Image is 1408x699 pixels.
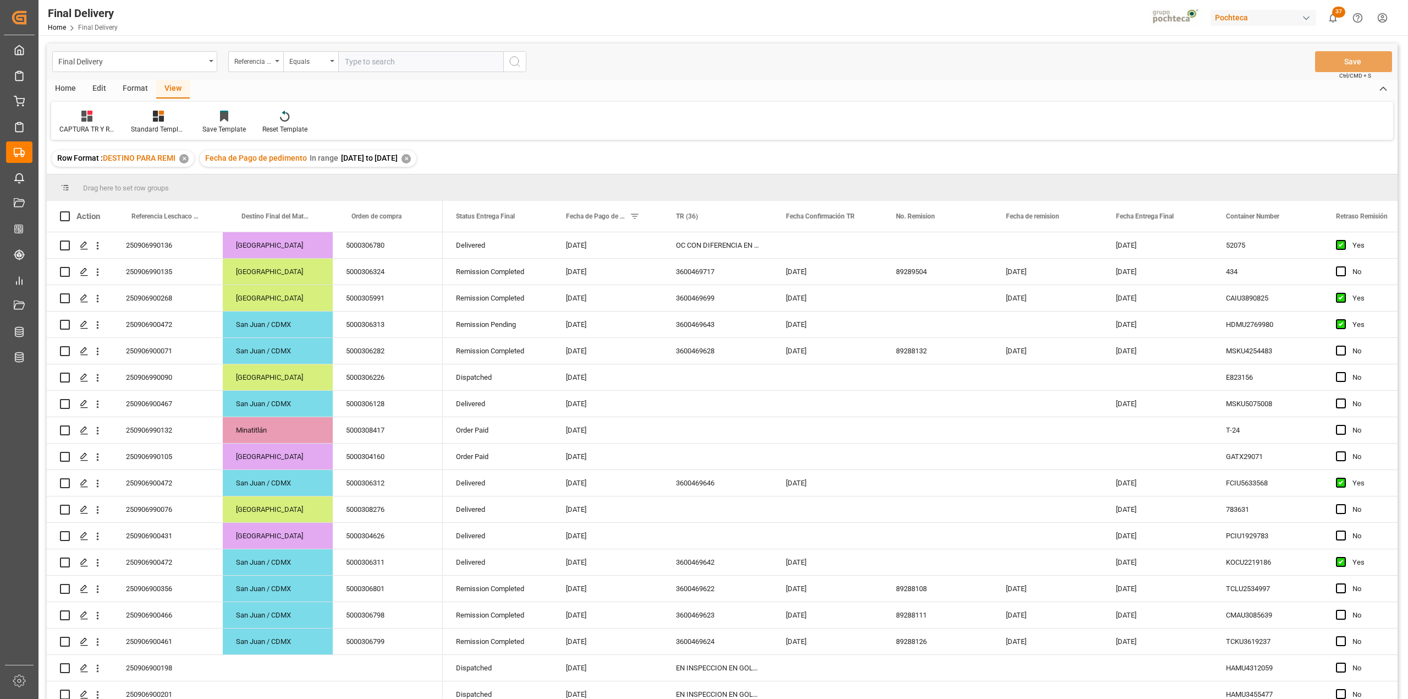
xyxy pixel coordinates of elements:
button: Pochteca [1211,7,1321,28]
span: No. Remision [896,212,935,220]
div: 5000308276 [333,496,443,522]
div: [DATE] [993,576,1103,602]
span: Retraso Remisión [1336,212,1388,220]
span: In range [310,154,338,162]
div: Press SPACE to select this row. [47,496,443,523]
div: CAPTURA TR Y RETRASO CON ENTREGA Y SUCURSAL [59,124,114,134]
div: 3600469699 [663,285,773,311]
span: Fecha de Pago de pedimento [566,212,625,220]
div: Save Template [202,124,246,134]
div: OC CON DIFERENCIA EN SAP [663,232,773,258]
div: Delivered [443,470,553,496]
span: [DATE] to [DATE] [341,154,398,162]
div: [DATE] [1103,232,1213,258]
div: San Juan / CDMX [223,312,333,337]
div: 5000306324 [333,259,443,285]
span: Fecha de Pago de pedimento [205,154,307,162]
div: San Juan / CDMX [223,629,333,654]
div: 250906900268 [113,285,223,311]
div: Press SPACE to select this row. [47,338,443,364]
div: Order Paid [443,444,553,469]
div: Press SPACE to select this row. [47,470,443,496]
div: [DATE] [1103,312,1213,337]
div: Minatitlán [223,417,333,443]
div: 89288132 [883,338,993,364]
div: San Juan / CDMX [223,470,333,496]
div: 3600469642 [663,549,773,575]
div: CMAU3085639 [1213,602,1323,628]
div: [DATE] [993,285,1103,311]
div: [DATE] [553,364,663,390]
span: DESTINO PARA REMI [103,154,175,162]
div: Action [76,211,100,221]
div: 5000304160 [333,444,443,469]
div: Press SPACE to select this row. [47,391,443,417]
div: Press SPACE to select this row. [47,576,443,602]
div: T-24 [1213,417,1323,443]
div: Delivered [443,549,553,575]
div: 250906900466 [113,602,223,628]
div: Remission Completed [443,285,553,311]
div: San Juan / CDMX [223,576,333,602]
div: Delivered [443,523,553,549]
span: Orden de compra [351,212,402,220]
div: MSKU5075008 [1213,391,1323,417]
div: GATX29071 [1213,444,1323,469]
button: show 37 new notifications [1321,6,1345,30]
div: Delivered [443,232,553,258]
div: 5000306312 [333,470,443,496]
span: Destino Final del Material [241,212,310,220]
div: [DATE] [553,417,663,443]
div: [GEOGRAPHIC_DATA] [223,259,333,285]
div: 783631 [1213,496,1323,522]
div: [DATE] [553,232,663,258]
div: [GEOGRAPHIC_DATA] [223,523,333,549]
a: Home [48,24,66,31]
div: Remission Completed [443,576,553,602]
div: 5000305991 [333,285,443,311]
span: Fecha de remision [1006,212,1059,220]
div: Equals [289,54,327,67]
div: 5000304626 [333,523,443,549]
div: [DATE] [1103,391,1213,417]
div: Pochteca [1211,10,1316,26]
span: Referencia Leschaco (Impo) [131,212,200,220]
div: 250906900472 [113,470,223,496]
div: 3600469643 [663,312,773,337]
div: [DATE] [553,444,663,469]
div: 250906990090 [113,364,223,390]
div: ✕ [179,154,189,163]
div: Press SPACE to select this row. [47,549,443,576]
div: [GEOGRAPHIC_DATA] [223,285,333,311]
button: Help Center [1345,6,1370,30]
div: Home [47,80,84,99]
div: Delivered [443,391,553,417]
div: Remission Completed [443,338,553,364]
div: Final Delivery [58,54,205,68]
div: Press SPACE to select this row. [47,259,443,285]
div: [DATE] [553,312,663,337]
div: [DATE] [553,259,663,285]
div: [DATE] [773,629,883,654]
div: Dispatched [443,655,553,681]
div: 250906990076 [113,496,223,522]
span: Drag here to set row groups [83,184,169,192]
div: Remission Completed [443,629,553,654]
div: [DATE] [993,629,1103,654]
div: 250906990132 [113,417,223,443]
div: 5000306798 [333,602,443,628]
div: 52075 [1213,232,1323,258]
span: Fecha Entrega Final [1116,212,1174,220]
div: 250906900431 [113,523,223,549]
div: [DATE] [553,549,663,575]
div: Dispatched [443,364,553,390]
img: pochtecaImg.jpg_1689854062.jpg [1149,8,1203,28]
div: [DATE] [1103,496,1213,522]
div: San Juan / CDMX [223,602,333,628]
div: Referencia Leschaco (Impo) [234,54,272,67]
div: TCLU2534997 [1213,576,1323,602]
span: TR (36) [676,212,698,220]
div: [GEOGRAPHIC_DATA] [223,496,333,522]
div: TCKU3619237 [1213,629,1323,654]
div: [DATE] [773,312,883,337]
